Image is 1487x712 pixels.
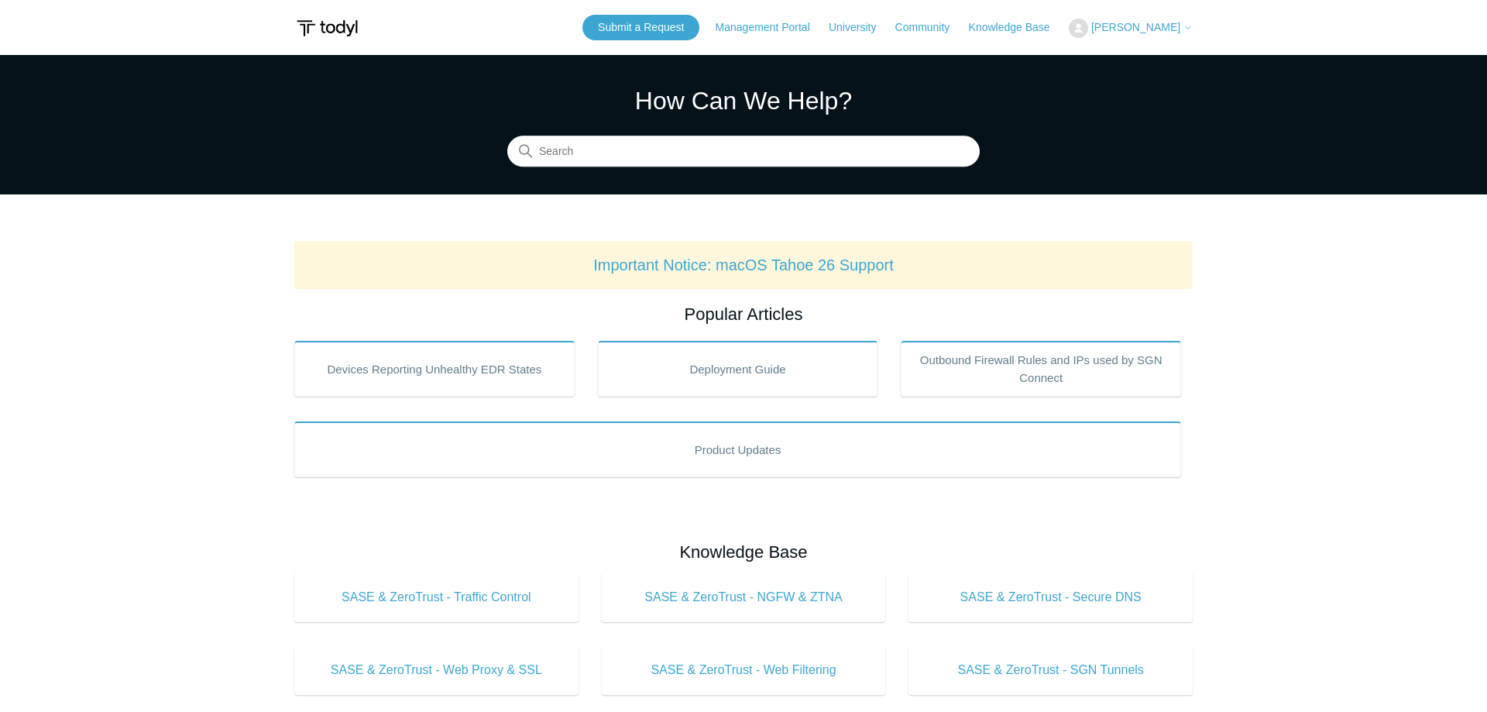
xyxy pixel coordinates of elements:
a: Important Notice: macOS Tahoe 26 Support [593,256,894,273]
a: Community [895,19,966,36]
h2: Knowledge Base [294,539,1193,565]
span: SASE & ZeroTrust - Secure DNS [932,588,1169,607]
a: Outbound Firewall Rules and IPs used by SGN Connect [901,341,1181,397]
a: SASE & ZeroTrust - Secure DNS [908,573,1193,622]
a: University [829,19,891,36]
a: SASE & ZeroTrust - Traffic Control [294,573,579,622]
h2: Popular Articles [294,301,1193,327]
a: SASE & ZeroTrust - SGN Tunnels [908,645,1193,695]
a: Management Portal [716,19,826,36]
span: SASE & ZeroTrust - NGFW & ZTNA [625,588,863,607]
a: SASE & ZeroTrust - Web Filtering [602,645,886,695]
a: SASE & ZeroTrust - NGFW & ZTNA [602,573,886,622]
img: Todyl Support Center Help Center home page [294,14,360,43]
a: Product Updates [294,421,1181,477]
a: Knowledge Base [969,19,1066,36]
span: [PERSON_NAME] [1091,21,1180,33]
span: SASE & ZeroTrust - SGN Tunnels [932,661,1169,679]
a: Devices Reporting Unhealthy EDR States [294,341,575,397]
h1: How Can We Help? [507,82,980,119]
span: SASE & ZeroTrust - Traffic Control [318,588,555,607]
a: SASE & ZeroTrust - Web Proxy & SSL [294,645,579,695]
a: Submit a Request [582,15,699,40]
span: SASE & ZeroTrust - Web Filtering [625,661,863,679]
span: SASE & ZeroTrust - Web Proxy & SSL [318,661,555,679]
input: Search [507,136,980,167]
button: [PERSON_NAME] [1069,19,1193,38]
a: Deployment Guide [598,341,878,397]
